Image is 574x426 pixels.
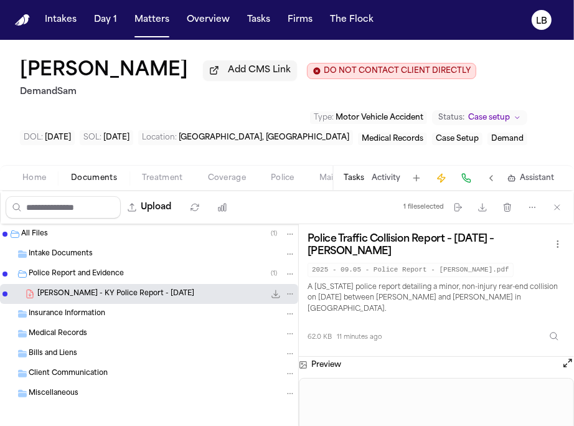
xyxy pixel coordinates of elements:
h3: Preview [311,360,341,370]
button: Tasks [242,9,275,31]
button: Matters [129,9,174,31]
span: Bills and Liens [29,349,77,359]
button: Add Task [408,169,425,187]
img: Finch Logo [15,14,30,26]
input: Search files [6,196,121,219]
button: Edit SOL: 2026-09-05 [80,130,133,145]
span: Status: [438,113,464,123]
span: Police Report and Evidence [29,269,124,280]
button: Edit matter name [20,60,188,82]
span: 62.0 KB [308,333,332,342]
span: 11 minutes ago [337,333,382,342]
span: Medical Records [29,329,87,339]
code: 2025 - 09.05 - Police Report - [PERSON_NAME].pdf [308,263,514,277]
h3: Police Traffic Collision Report – [DATE] – [PERSON_NAME] [308,233,550,258]
span: Insurance Information [29,309,105,319]
button: Open preview [562,357,574,369]
span: Medical Records [362,135,423,143]
span: Home [22,173,46,183]
span: Type : [314,114,334,121]
button: Inspect [543,325,565,348]
span: ( 1 ) [271,270,277,277]
button: Change status from Case setup [432,110,527,125]
button: Open preview [562,357,574,373]
button: Edit service: Medical Records [358,133,427,145]
span: Client Communication [29,369,108,379]
span: Police [271,173,294,183]
p: A [US_STATE] police report detailing a minor, non-injury rear-end collision on [DATE] between [PE... [308,282,565,316]
span: Documents [71,173,117,183]
span: ( 1 ) [271,230,277,237]
button: Add CMS Link [203,60,297,80]
span: Treatment [142,173,183,183]
a: Home [15,14,30,26]
span: Intake Documents [29,249,93,260]
span: Location : [142,134,177,141]
span: SOL : [83,134,101,141]
button: Day 1 [89,9,122,31]
button: Overview [182,9,235,31]
button: Intakes [40,9,82,31]
button: Edit client contact restriction [307,63,476,79]
h1: [PERSON_NAME] [20,60,188,82]
span: DOL : [24,134,43,141]
span: Miscellaneous [29,389,78,399]
span: [DATE] [103,134,129,141]
span: [GEOGRAPHIC_DATA], [GEOGRAPHIC_DATA] [179,134,349,141]
span: Assistant [520,173,554,183]
button: Tasks [344,173,364,183]
span: Add CMS Link [228,64,291,77]
span: Case Setup [436,135,479,143]
span: All Files [21,229,48,240]
button: Firms [283,9,318,31]
span: DO NOT CONTACT CLIENT DIRECTLY [324,66,471,76]
button: Edit Location: Louisville, KY [138,130,353,145]
span: [DATE] [45,134,71,141]
button: Edit service: Demand [487,133,527,145]
div: 1 file selected [403,203,444,211]
button: Create Immediate Task [433,169,450,187]
span: Coverage [208,173,246,183]
button: Edit service: Case Setup [432,133,482,145]
button: Edit DOL: 2025-09-05 [20,130,75,145]
button: Assistant [507,173,554,183]
span: Demand [491,135,524,143]
button: Download T. Elliott - KY Police Report - 9.5.25 [270,288,282,300]
button: Activity [372,173,400,183]
span: Case setup [468,113,510,123]
span: Motor Vehicle Accident [336,114,423,121]
button: Upload [121,196,179,219]
h2: DemandSam [20,85,476,100]
button: Make a Call [458,169,475,187]
span: Mail [319,173,336,183]
span: [PERSON_NAME] - KY Police Report - [DATE] [37,289,194,300]
button: Edit Type: Motor Vehicle Accident [310,111,427,124]
button: The Flock [325,9,379,31]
